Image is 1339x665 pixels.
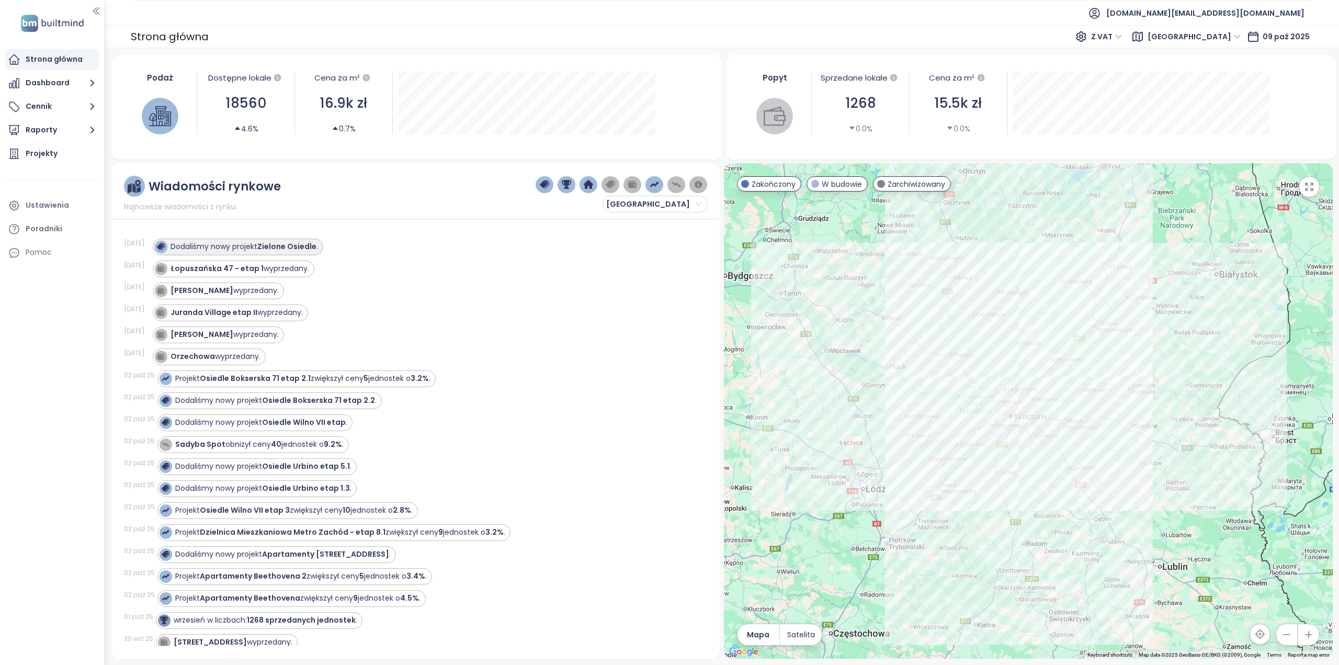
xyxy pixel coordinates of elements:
span: caret-down [946,125,954,132]
strong: Apartamenty [STREET_ADDRESS] [262,549,389,559]
strong: 2.8% [393,505,411,515]
div: wyprzedany. [171,351,260,362]
div: 02 paź 25 [124,590,155,600]
div: 1268 [817,93,904,114]
strong: Apartamenty Beethovena [200,593,300,603]
span: [DOMAIN_NAME][EMAIL_ADDRESS][DOMAIN_NAME] [1106,1,1304,26]
button: Raporty [5,120,99,141]
a: Report a map error [1288,652,1330,658]
div: wyprzedany. [174,637,292,648]
img: Google [727,645,761,659]
strong: [PERSON_NAME] [171,329,233,340]
img: price-tag-dark-blue.png [540,180,549,189]
strong: 9 [353,593,358,603]
strong: Osiedle Bokserska 71 etap 2.1 [200,373,311,384]
div: wyprzedany. [171,285,279,296]
div: Sprzedane lokale [817,72,904,84]
img: price-decreases.png [672,180,681,189]
img: icon [162,506,169,514]
strong: 3.4% [406,571,425,581]
strong: Łopuszańska 47 - etap 1 [171,263,264,274]
div: Projekty [26,147,58,160]
img: icon [157,265,164,272]
img: icon [162,594,169,602]
div: 02 paź 25 [124,546,155,556]
img: logo [18,13,87,34]
strong: Dzielnica Mieszkaniowa Metro Zachód - etap 8.1 [200,527,385,537]
img: home-dark-blue.png [584,180,593,189]
div: Cena za m² [915,72,1002,84]
strong: 5 [364,373,368,384]
img: icon [162,528,169,536]
div: 02 paź 25 [124,458,155,468]
img: icon [162,572,169,580]
img: icon [162,550,169,558]
span: caret-up [332,125,339,132]
strong: Osiedle Wilno VII etap 3 [200,505,290,515]
div: 02 paź 25 [124,502,155,512]
button: Mapa [737,624,779,645]
img: icon [162,397,169,404]
div: Ustawienia [26,199,69,212]
strong: Osiedle Wilno VII etap [262,417,346,427]
span: Mapa [747,629,769,640]
span: Warszawa [1148,29,1241,44]
span: caret-up [234,125,241,132]
strong: [STREET_ADDRESS] [174,637,247,647]
span: Z VAT [1091,29,1122,44]
span: caret-down [848,125,856,132]
div: Pomoc [26,246,52,259]
div: Podaż [129,72,192,84]
div: Dodaliśmy nowy projekt . [175,549,391,560]
div: Strona główna [131,27,209,46]
img: ruler [128,180,141,193]
strong: Orzechowa [171,351,215,362]
button: Cennik [5,96,99,117]
img: icon [162,441,169,448]
div: 16.9k zł [300,93,387,114]
img: icon [160,638,167,646]
a: Ustawienia [5,195,99,216]
div: [DATE] [124,283,150,292]
img: trophy-dark-blue.png [562,180,571,189]
div: obniżył ceny jednostek o . [175,439,344,450]
div: Projekt zwiększył ceny jednostek o . [175,571,427,582]
span: Warszawa [606,196,701,212]
div: wyprzedany. [171,307,303,318]
div: 0.7% [332,123,356,134]
div: 18560 [202,93,289,114]
strong: 1268 sprzedanych jednostek [247,615,356,625]
strong: Osiedle Urbino etap 5.1 [262,461,350,471]
img: information-circle.png [694,180,703,189]
strong: 3.2% [485,527,504,537]
div: Dodaliśmy nowy projekt . [175,395,377,406]
div: Strona główna [26,53,83,66]
strong: 5 [359,571,364,581]
strong: Juranda Village etap II [171,307,257,318]
a: Terms (opens in new tab) [1267,652,1281,658]
span: Najnowsze wiadomości z rynku. [124,201,237,212]
div: Pomoc [5,242,99,263]
strong: 3.2% [411,373,429,384]
strong: Osiedle Urbino etap 1.3 [262,483,350,493]
div: Dostępne lokale [202,72,289,84]
strong: Zielone Osiedle [257,241,316,252]
img: icon [160,616,167,624]
span: Zakończony [752,178,796,190]
div: Dodaliśmy nowy projekt . [175,461,351,472]
span: Map data ©2025 GeoBasis-DE/BKG (©2009), Google [1139,652,1261,658]
div: 4.6% [234,123,258,134]
div: [DATE] [124,326,150,336]
div: 02 paź 25 [124,480,155,490]
div: 02 paź 25 [124,370,155,380]
div: 30 wrz 25 [124,634,153,644]
img: icon [157,353,164,360]
img: icon [162,463,169,470]
strong: 9 [438,527,443,537]
button: Satelita [780,624,822,645]
img: icon [162,375,169,382]
strong: Osiedle Bokserska 71 etap 2.2 [262,395,375,405]
div: Cena za m² [314,72,360,84]
strong: 4.5% [400,593,419,603]
div: Projekt zwiększył ceny jednostek o . [175,527,505,538]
